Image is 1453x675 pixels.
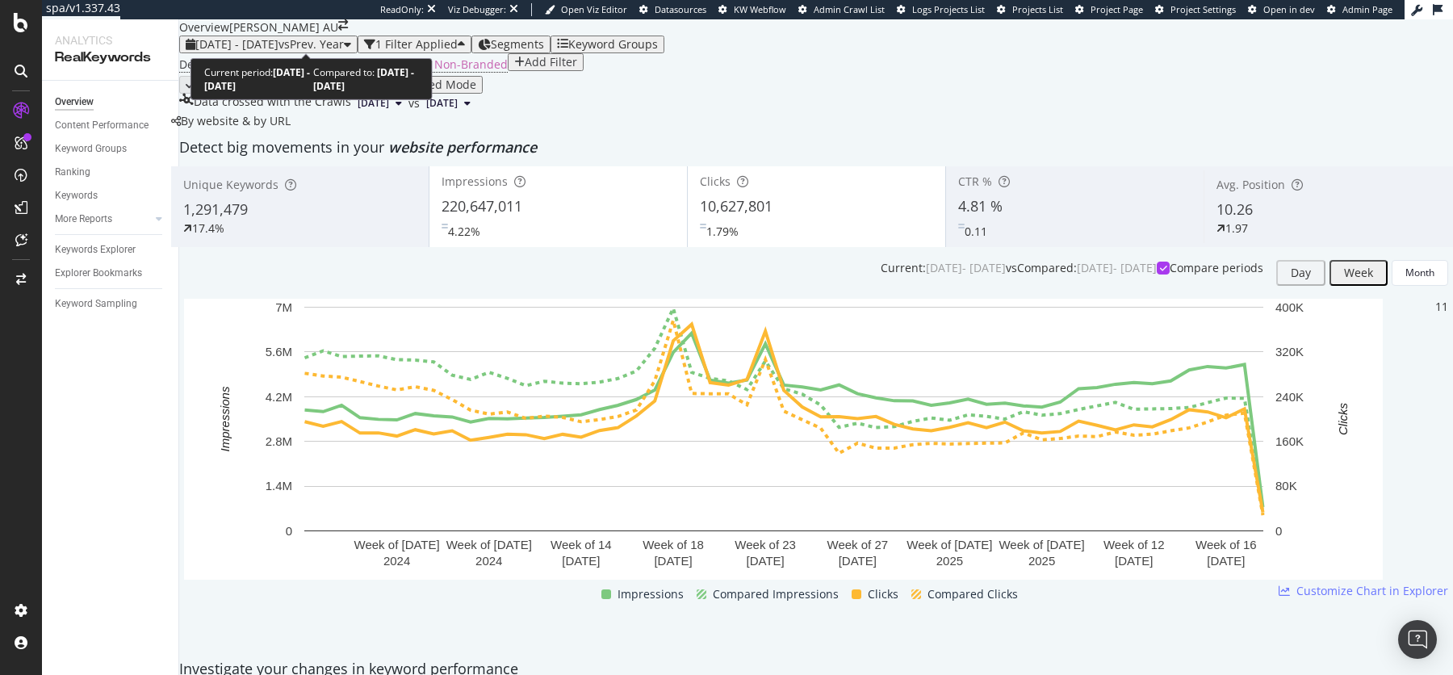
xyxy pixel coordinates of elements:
span: Device [179,57,215,72]
span: = [218,57,224,72]
div: Ranking [55,164,90,181]
text: 400K [1275,300,1304,314]
a: Content Performance [55,117,167,134]
text: 2024 [383,554,410,568]
button: Apply [179,76,232,94]
text: 2.8M [266,434,292,448]
div: 17.4% [192,220,224,237]
span: Non-Branded [434,57,508,72]
text: [DATE] [747,554,785,568]
div: Viz Debugger: [448,3,506,16]
span: By website & by URL [181,113,291,128]
text: 1.4M [266,479,292,493]
div: Overview [55,94,94,111]
div: Keyword Sampling [55,296,137,312]
div: legacy label [171,113,291,129]
a: Customize Chart in Explorer [1279,583,1448,599]
span: 2025 Jun. 8th [358,96,389,111]
button: Day [1276,260,1325,286]
button: [DATE] [351,94,408,113]
text: 0 [286,524,292,538]
span: Admin Crawl List [814,3,885,15]
div: Add Filter [525,56,577,69]
button: 1 Filter Applied [358,36,471,53]
div: Keywords [55,187,98,204]
text: Week of 12 [1103,538,1165,551]
b: [DATE] - [DATE] [313,65,414,93]
button: [DATE] [420,94,477,113]
span: = [425,57,431,72]
div: arrow-right-arrow-left [338,19,348,31]
span: vs [408,95,420,111]
span: 2024 Jun. 30th [426,96,458,111]
a: Ranking [55,164,167,181]
text: Impressions [218,386,232,451]
text: Week of 18 [643,538,704,551]
img: Equal [700,224,706,228]
span: All [326,57,340,72]
span: Admin Page [1342,3,1392,15]
div: Month [1405,266,1434,279]
span: Compared Impressions [713,585,839,604]
a: Admin Page [1327,3,1392,16]
span: 220,647,011 [442,196,522,216]
a: Keyword Sampling [55,296,167,312]
text: Week of 23 [735,538,796,551]
span: Project Settings [1170,3,1236,15]
text: 2025 [1028,554,1055,568]
div: Week [1344,266,1373,279]
span: Open in dev [1263,3,1315,15]
span: Impressions [442,174,508,189]
div: Data crossed with the Crawls [194,94,351,113]
text: Week of [DATE] [354,538,440,551]
div: Keyword Groups [568,38,658,51]
div: 1.97 [1225,220,1248,237]
div: 1 [1435,299,1442,315]
span: Datasources [655,3,706,15]
div: ReadOnly: [380,3,424,16]
button: Week [1329,260,1388,286]
text: 2025 [936,554,963,568]
span: and [245,57,266,72]
span: All [228,57,241,72]
div: Detect big movements in your [179,137,1453,158]
div: Open Intercom Messenger [1398,620,1437,659]
span: = [316,57,323,72]
a: Explorer Bookmarks [55,265,167,282]
div: 1 [1442,299,1448,315]
div: [DATE] - [DATE] [926,260,1006,276]
span: website performance [388,137,537,157]
text: Week of 16 [1195,538,1257,551]
div: Content Performance [55,117,149,134]
span: Clicks [700,174,731,189]
div: Keyword Groups [55,140,127,157]
svg: A chart. [184,299,1383,580]
div: Compare periods [1170,260,1263,276]
div: 4.22% [448,224,480,240]
div: [PERSON_NAME] AU [229,19,338,36]
text: 5.6M [266,345,292,358]
div: Overview [179,19,229,36]
div: Keywords Explorer [55,241,136,258]
div: 1.79% [706,224,739,240]
div: Day [1291,266,1311,279]
span: 10,627,801 [700,196,773,216]
a: Open in dev [1248,3,1315,16]
div: [DATE] - [DATE] [1077,260,1157,276]
span: 4.81 % [958,196,1003,216]
span: Keywords [369,57,421,72]
a: Datasources [639,3,706,16]
text: 2024 [475,554,502,568]
div: More Reports [55,211,112,228]
a: Project Page [1075,3,1143,16]
button: Keyword Groups [551,36,664,53]
text: 320K [1275,345,1304,358]
span: Customize Chart in Explorer [1296,583,1448,599]
button: Add Filter [508,53,584,71]
text: Clicks [1336,402,1350,434]
text: [DATE] [654,554,692,568]
text: [DATE] [839,554,877,568]
span: Open Viz Editor [561,3,627,15]
a: KW Webflow [718,3,786,16]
